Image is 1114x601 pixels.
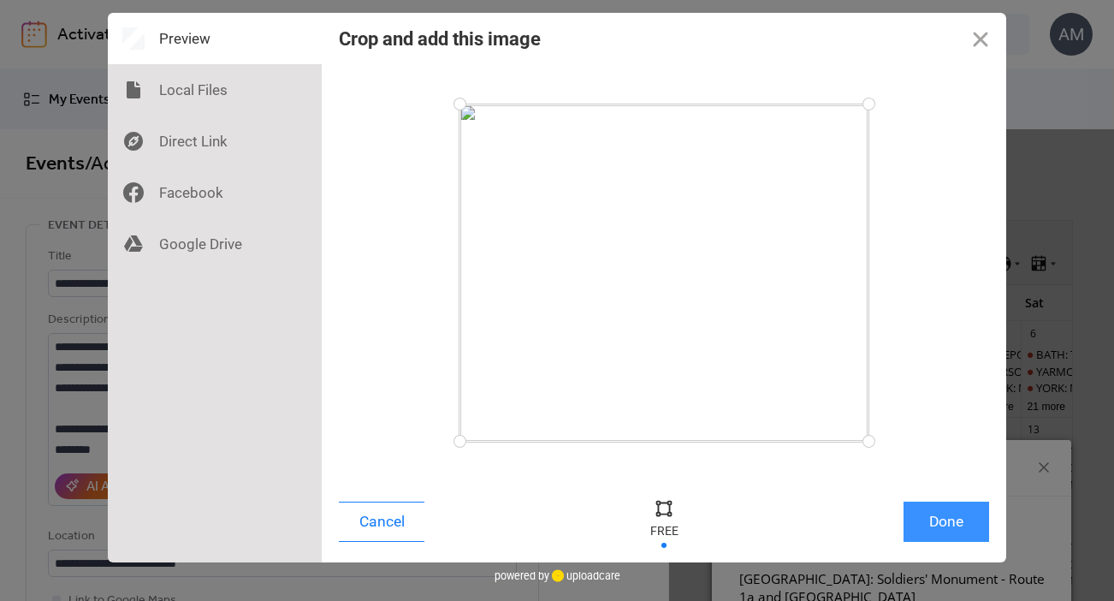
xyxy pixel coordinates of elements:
button: Cancel [339,502,424,542]
div: Facebook [108,167,322,218]
a: uploadcare [549,569,620,582]
div: Preview [108,13,322,64]
div: powered by [495,562,620,588]
div: Local Files [108,64,322,116]
div: Crop and add this image [339,28,541,50]
button: Close [955,13,1006,64]
div: Google Drive [108,218,322,270]
div: Direct Link [108,116,322,167]
button: Done [904,502,989,542]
